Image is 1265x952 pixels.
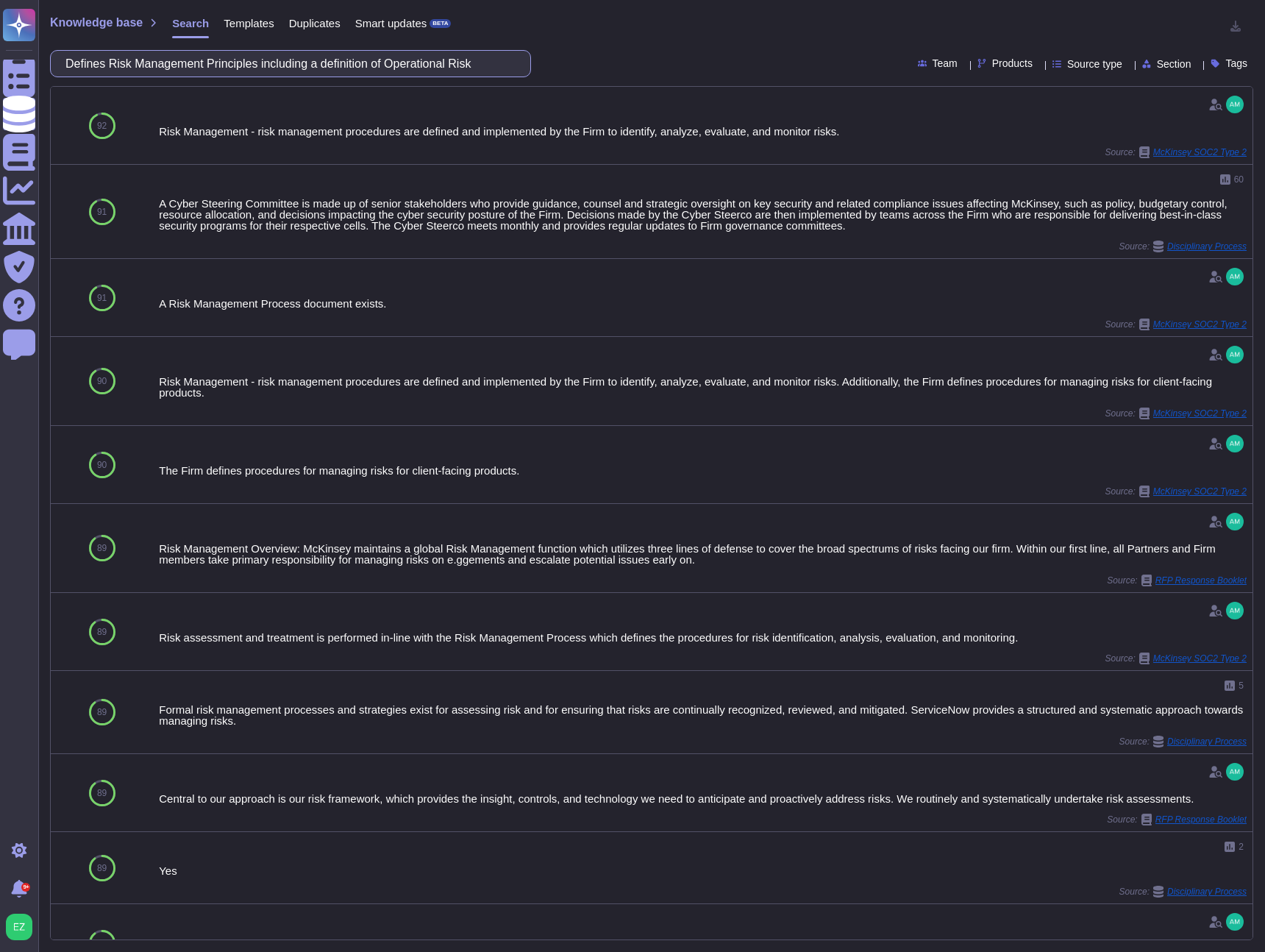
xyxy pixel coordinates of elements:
[97,628,107,636] span: 89
[1226,913,1244,931] img: user
[97,939,107,948] span: 89
[1226,346,1244,363] img: user
[159,376,1247,398] div: Risk Management - risk management procedures are defined and implemented by the Firm to identify,...
[1153,409,1247,418] span: McKinsey SOC2 Type 2
[6,914,32,940] img: user
[1226,513,1244,530] img: user
[1226,602,1244,619] img: user
[159,198,1247,231] div: A Cyber Steering Committee is made up of senior stakeholders who provide guidance, counsel and st...
[1234,175,1244,184] span: 60
[97,207,107,216] span: 91
[1226,435,1244,452] img: user
[1167,737,1247,746] span: Disciplinary Process
[97,544,107,553] span: 89
[159,543,1247,565] div: Risk Management Overview: McKinsey maintains a global Risk Management function which utilizes thr...
[159,126,1247,137] div: Risk Management - risk management procedures are defined and implemented by the Firm to identify,...
[1105,653,1247,664] span: Source:
[1105,146,1247,158] span: Source:
[172,18,209,29] span: Search
[159,865,1247,876] div: Yes
[1153,148,1247,157] span: McKinsey SOC2 Type 2
[1226,96,1244,113] img: user
[933,58,958,68] span: Team
[21,883,30,892] div: 9+
[1155,576,1247,585] span: RFP Response Booklet
[58,51,516,77] input: Search a question or template...
[97,789,107,798] span: 89
[1225,58,1247,68] span: Tags
[50,17,143,29] span: Knowledge base
[1226,763,1244,781] img: user
[97,864,107,873] span: 89
[3,911,43,943] button: user
[1226,268,1244,285] img: user
[97,121,107,130] span: 92
[97,377,107,386] span: 90
[1105,319,1247,330] span: Source:
[430,19,451,28] div: BETA
[1239,681,1244,690] span: 5
[1153,487,1247,496] span: McKinsey SOC2 Type 2
[1067,59,1122,69] span: Source type
[1105,408,1247,419] span: Source:
[289,18,341,29] span: Duplicates
[159,704,1247,726] div: Formal risk management processes and strategies exist for assessing risk and for ensuring that ri...
[1155,815,1247,824] span: RFP Response Booklet
[1105,486,1247,497] span: Source:
[1107,814,1247,825] span: Source:
[97,294,107,302] span: 91
[1153,654,1247,663] span: McKinsey SOC2 Type 2
[355,18,427,29] span: Smart updates
[97,461,107,469] span: 90
[1119,886,1247,898] span: Source:
[1167,242,1247,251] span: Disciplinary Process
[159,632,1247,643] div: Risk assessment and treatment is performed in-line with the Risk Management Process which defines...
[992,58,1033,68] span: Products
[159,793,1247,804] div: Central to our approach is our risk framework, which provides the insight, controls, and technolo...
[1239,842,1244,851] span: 2
[1107,575,1247,586] span: Source:
[224,18,274,29] span: Templates
[1157,59,1191,69] span: Section
[1153,320,1247,329] span: McKinsey SOC2 Type 2
[159,298,1247,309] div: A Risk Management Process document exists.
[1119,736,1247,747] span: Source:
[1119,241,1247,252] span: Source:
[1167,887,1247,896] span: Disciplinary Process
[159,465,1247,476] div: The Firm defines procedures for managing risks for client-facing products.
[97,708,107,717] span: 89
